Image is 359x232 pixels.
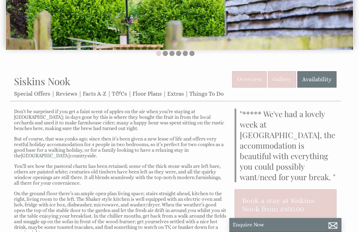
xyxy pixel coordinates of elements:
[21,153,70,158] a: [GEOGRAPHIC_DATA]
[233,221,338,228] p: Enquire Now
[14,75,70,88] a: Siskins Nook
[14,163,226,186] p: You’ll see how the pastoral charm has been retained; some of the thick stone walls are left bare,...
[167,90,184,97] a: Extras
[235,109,337,182] blockquote: "***** We've had a lovely week at [GEOGRAPHIC_DATA], the accommodation is beautiful with everythi...
[14,109,226,131] p: Don’t be surprised if you get a faint scent of apples on the air when you’re staying at [GEOGRAPH...
[189,90,224,97] a: Things To Do
[232,71,267,88] a: Overview
[14,90,50,97] a: Special Offers
[56,90,77,97] a: Reviews
[83,90,106,97] a: Facts A-Z
[112,90,127,97] a: T&Cs
[133,90,162,97] a: Floor Plans
[268,71,296,88] a: Gallery
[14,136,226,158] p: But of course, that was yonks ago; since then it’s been given a new lease of life and offers very...
[297,71,337,88] a: Availability
[235,189,337,221] a: Book a stay at Siskins Nook from £450.00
